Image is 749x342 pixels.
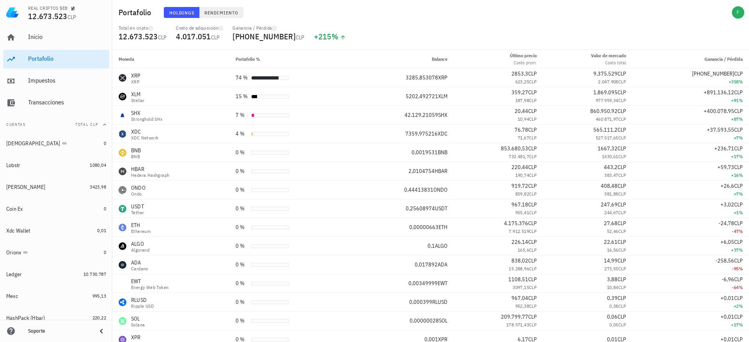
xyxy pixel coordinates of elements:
[501,313,528,320] span: 209.799,77
[435,205,447,212] span: USDT
[604,172,618,178] span: 383,47
[510,59,537,66] div: Costo prom.
[604,164,618,171] span: 443,2
[511,70,528,77] span: 2853,3
[176,25,223,31] div: Costo de adquisición
[236,279,248,287] div: 0 %
[601,201,618,208] span: 247,69
[528,257,537,264] span: CLP
[528,201,537,208] span: CLP
[529,97,537,103] span: CLP
[618,220,626,227] span: CLP
[607,294,618,301] span: 0,39
[28,55,106,62] div: Portafolio
[734,164,743,171] span: CLP
[721,238,734,245] span: +6,05
[404,186,433,193] span: 0,44413831
[639,284,743,291] div: -64
[119,242,126,250] div: ALGO-icon
[513,284,529,290] span: 3097,15
[739,228,743,234] span: %
[408,280,438,287] span: 0,00349999
[734,276,743,283] span: CLP
[236,204,248,213] div: 0 %
[3,93,109,112] a: Transacciones
[412,149,438,156] span: 0,0019531
[739,172,743,178] span: %
[739,247,743,253] span: %
[204,10,238,16] span: Rendimiento
[233,25,304,31] div: Ganancia / Pérdida
[6,227,30,234] div: Xdc Wallet
[739,153,743,159] span: %
[618,284,626,290] span: CLP
[618,97,626,103] span: CLP
[296,34,305,41] span: CLP
[415,261,438,268] span: 0,017892
[529,210,537,215] span: CLP
[732,6,744,19] div: avatar
[131,229,151,234] div: Ethereum
[405,111,438,118] span: 42.129,21059
[169,10,195,16] span: Holdings
[28,99,106,106] div: Transacciones
[504,220,528,227] span: 4.175.376
[158,34,167,41] span: CLP
[131,277,169,285] div: EWT
[6,315,45,321] div: HashPack (Hbar)
[515,108,528,115] span: 20,44
[528,276,537,283] span: CLP
[131,72,141,79] div: XRP
[199,7,243,18] button: Rendimiento
[604,210,618,215] span: 244,67
[6,249,21,256] div: Orionx
[734,257,743,264] span: CLP
[131,240,149,248] div: ALGO
[618,108,626,115] span: CLP
[236,186,248,194] div: 0 %
[518,116,529,122] span: 10,94
[119,6,154,19] h1: Portafolio
[590,108,618,115] span: 860.950,92
[515,79,529,85] span: 623,25
[604,220,618,227] span: 27,68
[511,257,528,264] span: 838,02
[529,116,537,122] span: CLP
[3,72,109,90] a: Impuestos
[131,154,141,159] div: BNB
[119,261,126,269] div: ADA-icon
[405,130,438,137] span: 7359,975216
[515,172,529,178] span: 190,74
[618,126,626,133] span: CLP
[509,266,529,271] span: 15.288,96
[528,145,537,152] span: CLP
[131,184,146,192] div: ONDO
[67,14,76,21] span: CLP
[438,74,447,81] span: XRP
[332,31,338,42] span: %
[618,70,626,77] span: CLP
[236,56,260,62] span: Portafolio %
[131,210,144,215] div: Tether
[236,167,248,175] div: 0 %
[511,89,528,96] span: 359,27
[722,276,734,283] span: -6,96
[604,191,618,197] span: 381,88
[119,280,126,287] div: EWT-icon
[639,171,743,179] div: +16
[515,97,529,103] span: 187,98
[604,257,618,264] span: 14,99
[6,206,23,212] div: Coin Ex
[3,287,109,305] a: Mexc 995,13
[119,56,134,62] span: Moneda
[438,261,447,268] span: ADA
[236,130,248,138] div: 4 %
[739,210,743,215] span: %
[3,309,109,327] a: HashPack (Hbar) 220,22
[104,140,106,146] span: 0
[734,70,743,77] span: CLP
[734,220,743,227] span: CLP
[435,242,447,249] span: ALGO
[406,93,438,100] span: 5202,492721
[714,145,734,152] span: +236,71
